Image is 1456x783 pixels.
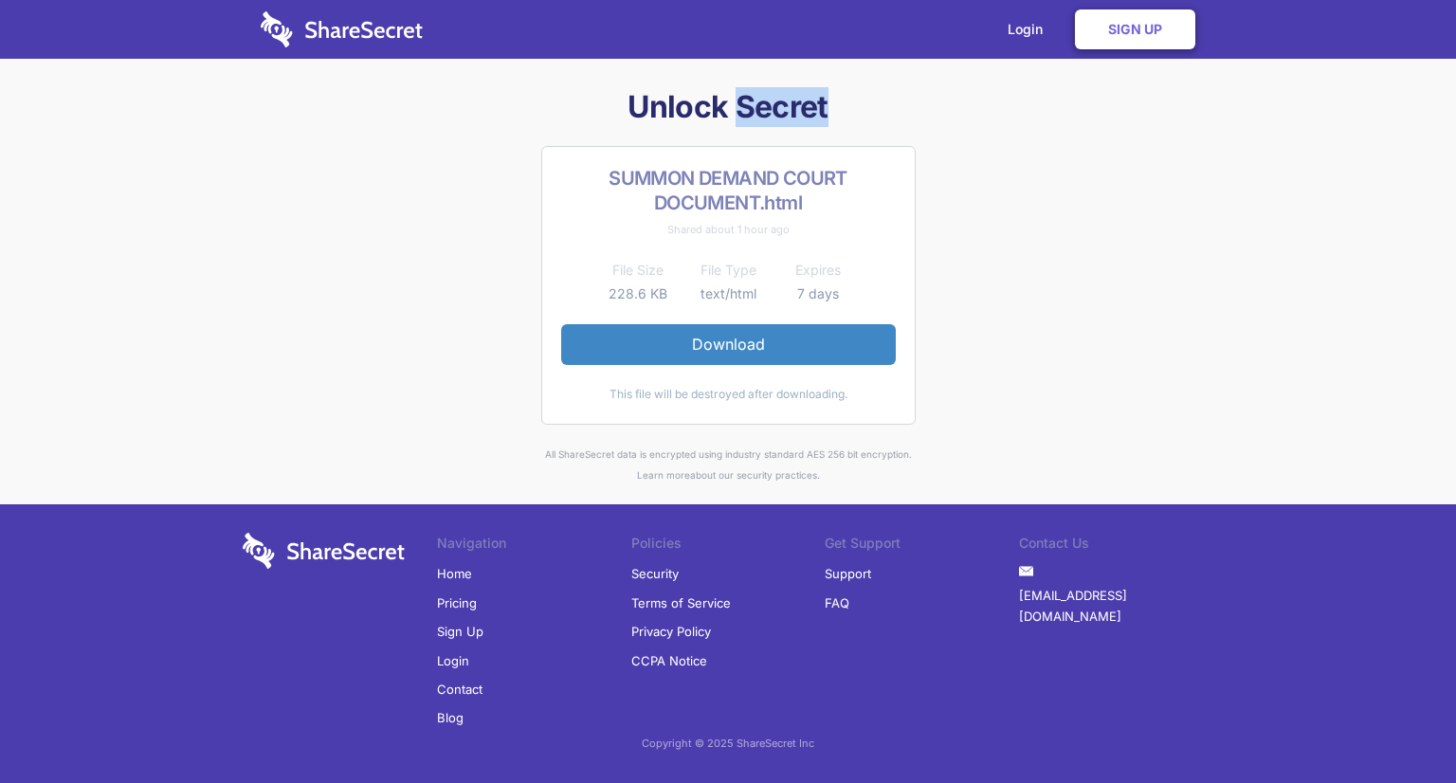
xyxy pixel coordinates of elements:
[631,617,711,646] a: Privacy Policy
[561,384,896,405] div: This file will be destroyed after downloading.
[825,589,849,617] a: FAQ
[437,646,469,675] a: Login
[243,533,405,569] img: logo-wordmark-white-trans-d4663122ce5f474addd5e946df7df03e33cb6a1c49d2221995e7729f52c070b2.svg
[1019,533,1213,559] li: Contact Us
[235,444,1221,486] div: All ShareSecret data is encrypted using industry standard AES 256 bit encryption. about our secur...
[437,533,631,559] li: Navigation
[631,533,826,559] li: Policies
[825,559,871,588] a: Support
[437,589,477,617] a: Pricing
[1019,581,1213,631] a: [EMAIL_ADDRESS][DOMAIN_NAME]
[683,282,773,305] td: text/html
[437,675,482,703] a: Contact
[437,617,483,646] a: Sign Up
[437,559,472,588] a: Home
[561,166,896,215] h2: SUMMON DEMAND COURT DOCUMENT.html
[631,559,679,588] a: Security
[437,703,464,732] a: Blog
[631,646,707,675] a: CCPA Notice
[593,282,683,305] td: 228.6 KB
[825,533,1019,559] li: Get Support
[683,259,773,282] th: File Type
[561,324,896,364] a: Download
[561,219,896,240] div: Shared about 1 hour ago
[773,259,864,282] th: Expires
[261,11,423,47] img: logo-wordmark-white-trans-d4663122ce5f474addd5e946df7df03e33cb6a1c49d2221995e7729f52c070b2.svg
[593,259,683,282] th: File Size
[773,282,864,305] td: 7 days
[1361,688,1433,760] iframe: Drift Widget Chat Controller
[1075,9,1195,49] a: Sign Up
[631,589,731,617] a: Terms of Service
[637,469,690,481] a: Learn more
[235,87,1221,127] h1: Unlock Secret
